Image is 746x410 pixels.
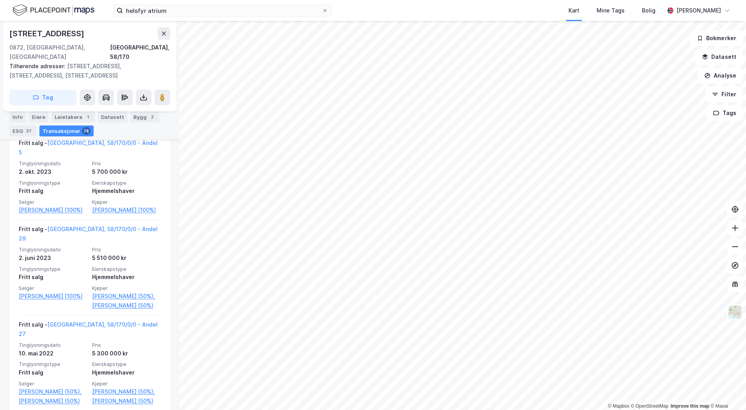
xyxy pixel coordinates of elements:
div: Kart [568,6,579,15]
div: [STREET_ADDRESS], [STREET_ADDRESS], [STREET_ADDRESS] [9,62,164,80]
a: Improve this map [671,403,709,409]
div: Fritt salg - [19,224,161,246]
div: 2. okt. 2023 [19,167,87,177]
div: 10. mai 2022 [19,349,87,358]
button: Datasett [695,49,743,65]
span: Pris [92,246,161,253]
span: Selger [19,285,87,292]
div: [GEOGRAPHIC_DATA], 58/170 [110,43,170,62]
input: Søk på adresse, matrikkel, gårdeiere, leietakere eller personer [123,5,322,16]
button: Analyse [698,68,743,83]
div: Datasett [98,111,127,122]
div: Bolig [642,6,655,15]
a: [GEOGRAPHIC_DATA], 58/170/0/0 - Andel 27 [19,321,158,337]
a: [PERSON_NAME] (50%), [19,387,87,396]
button: Tag [9,90,76,105]
span: Tinglysningsdato [19,160,87,167]
span: Eierskapstype [92,361,161,368]
div: Hjemmelshaver [92,186,161,196]
div: Bygg [130,111,159,122]
div: Hjemmelshaver [92,368,161,377]
div: 5 510 000 kr [92,253,161,263]
div: [STREET_ADDRESS] [9,27,86,40]
a: [GEOGRAPHIC_DATA], 58/170/0/0 - Andel 29 [19,226,158,242]
div: Eiere [29,111,48,122]
span: Tinglysningsdato [19,246,87,253]
a: [PERSON_NAME] (50%) [92,301,161,310]
div: 2 [148,113,156,121]
span: Eierskapstype [92,266,161,272]
a: [PERSON_NAME] (100%) [19,205,87,215]
span: Selger [19,199,87,205]
span: Tinglysningstype [19,180,87,186]
a: [PERSON_NAME] (50%) [19,396,87,406]
a: [PERSON_NAME] (50%), [92,387,161,396]
div: Leietakere [52,111,95,122]
div: Fritt salg [19,272,87,282]
div: 74 [82,127,91,135]
div: [PERSON_NAME] [677,6,721,15]
span: Kjøper [92,199,161,205]
span: Tilhørende adresser: [9,63,67,69]
span: Pris [92,160,161,167]
span: Tinglysningstype [19,361,87,368]
div: 1 [84,113,92,121]
img: logo.f888ab2527a4732fd821a326f86c7f29.svg [12,4,94,17]
div: Fritt salg - [19,138,161,160]
span: Tinglysningsdato [19,342,87,348]
span: Kjøper [92,380,161,387]
div: 5 300 000 kr [92,349,161,358]
div: ESG [9,125,36,136]
div: Fritt salg [19,368,87,377]
div: Fritt salg [19,186,87,196]
div: Transaksjoner [39,125,94,136]
div: Mine Tags [597,6,625,15]
a: [PERSON_NAME] (50%) [92,396,161,406]
div: Info [9,111,26,122]
div: Hjemmelshaver [92,272,161,282]
button: Bokmerker [690,30,743,46]
div: 0872, [GEOGRAPHIC_DATA], [GEOGRAPHIC_DATA] [9,43,110,62]
a: [PERSON_NAME] (50%), [92,292,161,301]
div: 2. juni 2023 [19,253,87,263]
div: 5 700 000 kr [92,167,161,177]
img: Z [728,305,742,320]
a: [PERSON_NAME] (100%) [92,205,161,215]
span: Tinglysningstype [19,266,87,272]
div: 37 [25,127,33,135]
a: [PERSON_NAME] (100%) [19,292,87,301]
button: Filter [705,87,743,102]
span: Selger [19,380,87,387]
span: Pris [92,342,161,348]
span: Kjøper [92,285,161,292]
div: Kontrollprogram for chat [707,373,746,410]
a: [GEOGRAPHIC_DATA], 58/170/0/0 - Andel 5 [19,140,158,156]
a: OpenStreetMap [631,403,669,409]
a: Mapbox [608,403,629,409]
span: Eierskapstype [92,180,161,186]
div: Fritt salg - [19,320,161,342]
iframe: Chat Widget [707,373,746,410]
button: Tags [707,105,743,121]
